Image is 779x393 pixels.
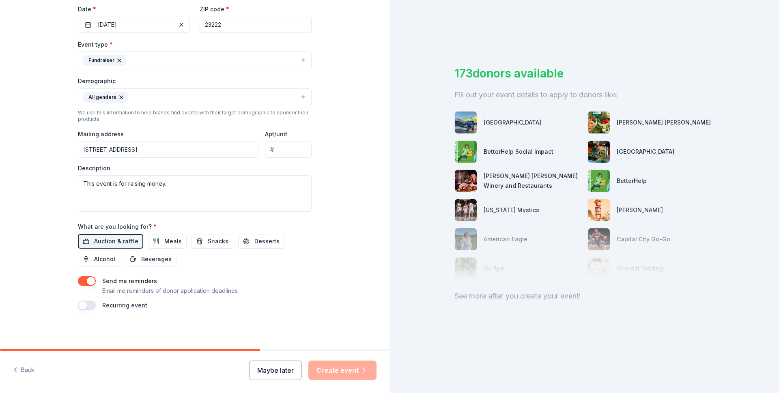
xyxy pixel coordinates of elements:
button: Beverages [125,252,176,266]
button: Desserts [238,234,284,249]
img: photo for BetterHelp Social Impact [455,141,477,163]
span: Auction & raffle [94,236,138,246]
label: What are you looking for? [78,223,157,231]
img: photo for Harris Teeter [588,112,610,133]
button: All genders [78,88,312,106]
input: Enter a US address [78,142,258,158]
label: Send me reminders [102,277,157,284]
label: Description [78,164,110,172]
span: Desserts [254,236,280,246]
span: Beverages [141,254,172,264]
button: Maybe later [249,361,302,380]
label: Mailing address [78,130,124,138]
input: # [265,142,312,158]
button: Back [13,362,34,379]
img: photo for BetterHelp [588,170,610,192]
button: [DATE] [78,17,190,33]
div: Fundraiser [83,55,126,66]
div: All genders [83,92,128,103]
button: Fundraiser [78,52,312,69]
button: Snacks [192,234,233,249]
span: Meals [164,236,182,246]
label: ZIP code [200,5,229,13]
label: Event type [78,41,113,49]
div: See more after you create your event! [454,290,714,303]
textarea: This event is for raising money. [78,175,312,212]
label: Demographic [78,77,116,85]
div: [GEOGRAPHIC_DATA] [484,118,541,127]
div: BetterHelp [617,176,647,186]
div: [PERSON_NAME] [PERSON_NAME] Winery and Restaurants [484,171,581,191]
img: photo for Amazement Square [588,141,610,163]
span: Snacks [208,236,228,246]
div: We use this information to help brands find events with their target demographic to sponsor their... [78,110,312,122]
img: photo for Military Aviation Museum [455,112,477,133]
label: Date [78,5,190,13]
div: [GEOGRAPHIC_DATA] [617,147,674,157]
span: Alcohol [94,254,115,264]
button: Meals [148,234,187,249]
label: Recurring event [102,302,147,309]
div: [PERSON_NAME] [PERSON_NAME] [617,118,711,127]
div: BetterHelp Social Impact [484,147,553,157]
label: Apt/unit [265,130,287,138]
div: 173 donors available [454,65,714,82]
button: Alcohol [78,252,120,266]
button: Auction & raffle [78,234,143,249]
div: Fill out your event details to apply to donors like: [454,88,714,101]
img: photo for Cooper's Hawk Winery and Restaurants [455,170,477,192]
input: 12345 (U.S. only) [200,17,312,33]
p: Email me reminders of donor application deadlines [102,286,238,296]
